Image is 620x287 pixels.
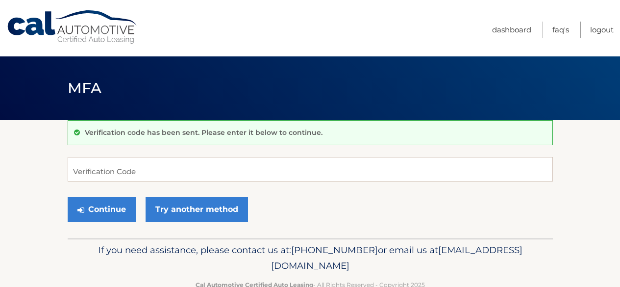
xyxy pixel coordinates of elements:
span: MFA [68,79,102,97]
a: Try another method [146,197,248,222]
input: Verification Code [68,157,553,182]
p: If you need assistance, please contact us at: or email us at [74,242,546,274]
a: Logout [590,22,614,38]
a: Dashboard [492,22,531,38]
p: Verification code has been sent. Please enter it below to continue. [85,128,322,137]
span: [PHONE_NUMBER] [291,244,378,256]
a: FAQ's [552,22,569,38]
span: [EMAIL_ADDRESS][DOMAIN_NAME] [271,244,522,271]
a: Cal Automotive [6,10,139,45]
button: Continue [68,197,136,222]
